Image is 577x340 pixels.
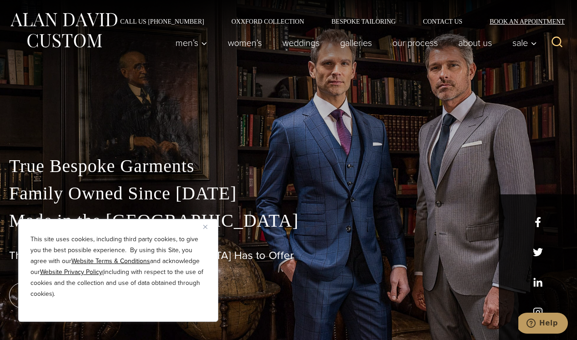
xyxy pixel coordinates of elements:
img: Close [203,225,207,229]
iframe: Opens a widget where you can chat to one of our agents [518,313,568,335]
nav: Primary Navigation [166,34,542,52]
button: Close [203,221,214,232]
h1: The Best Custom Suits [GEOGRAPHIC_DATA] Has to Offer [9,249,568,262]
a: book an appointment [9,283,136,308]
a: Oxxford Collection [218,18,318,25]
a: Bespoke Tailoring [318,18,409,25]
p: This site uses cookies, including third party cookies, to give you the best possible experience. ... [30,234,206,299]
a: Website Terms & Conditions [71,256,150,266]
img: Alan David Custom [9,10,118,51]
a: Women’s [218,34,272,52]
a: Call Us [PHONE_NUMBER] [106,18,218,25]
a: Website Privacy Policy [40,267,102,277]
a: Galleries [330,34,382,52]
a: About Us [448,34,502,52]
p: True Bespoke Garments Family Owned Since [DATE] Made in the [GEOGRAPHIC_DATA] [9,152,568,234]
a: weddings [272,34,330,52]
a: Contact Us [409,18,476,25]
a: Book an Appointment [476,18,568,25]
nav: Secondary Navigation [106,18,568,25]
button: Child menu of Sale [502,34,542,52]
button: Child menu of Men’s [166,34,218,52]
button: View Search Form [546,32,568,54]
a: Our Process [382,34,448,52]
